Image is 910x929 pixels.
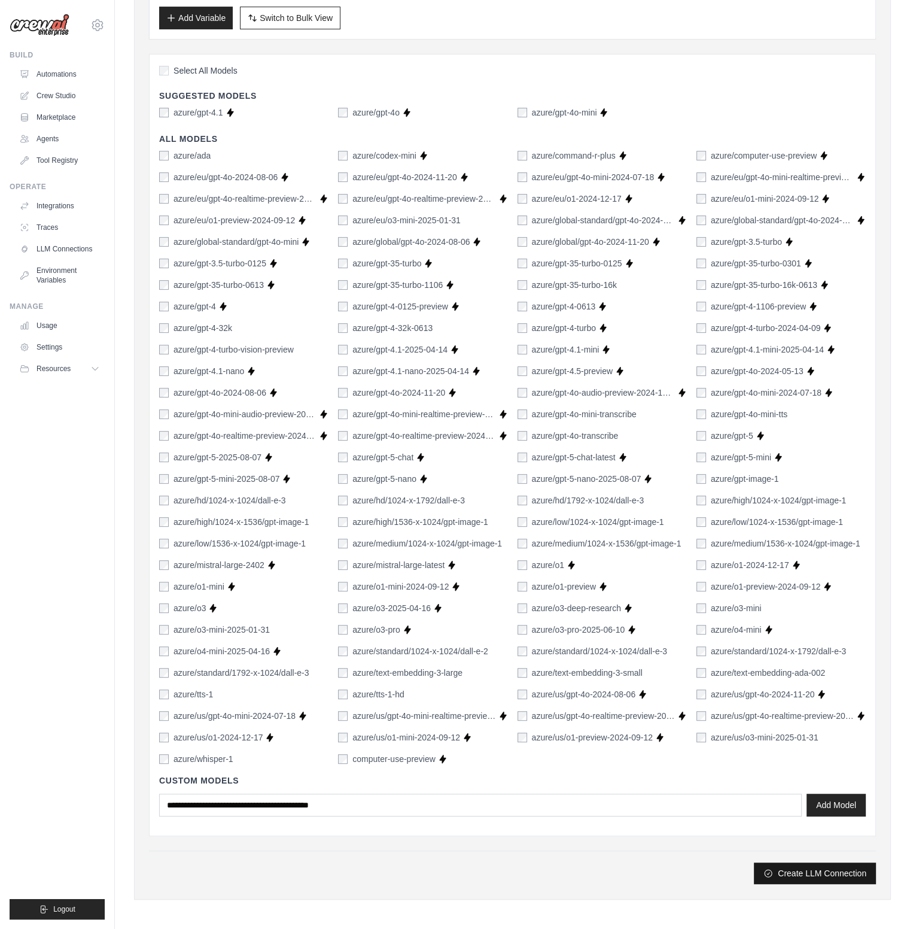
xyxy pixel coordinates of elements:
[338,151,348,160] input: azure/codex-mini
[352,236,470,248] label: azure/global/gpt-4o-2024-08-06
[352,365,469,377] label: azure/gpt-4.1-nano-2025-04-14
[532,710,675,722] label: azure/us/gpt-4o-realtime-preview-2024-10-01
[518,603,527,613] input: azure/o3-deep-research
[696,668,706,678] input: azure/text-embedding-ada-002
[696,560,706,570] input: azure/o1-2024-12-17
[174,65,238,77] span: Select All Models
[518,366,527,376] input: azure/gpt-4.5-preview
[532,408,637,420] label: azure/gpt-4o-mini-transcribe
[352,538,502,549] label: azure/medium/1024-x-1024/gpt-image-1
[532,193,622,205] label: azure/eu/o1-2024-12-17
[696,259,706,268] input: azure/gpt-35-turbo-0301
[352,193,495,205] label: azure/eu/gpt-4o-realtime-preview-2024-12-17
[338,668,348,678] input: azure/text-embedding-3-large
[159,172,169,182] input: azure/eu/gpt-4o-2024-08-06
[10,302,105,311] div: Manage
[159,603,169,613] input: azure/o3
[338,625,348,634] input: azure/o3-pro
[711,538,860,549] label: azure/medium/1536-x-1024/gpt-image-1
[352,300,448,312] label: azure/gpt-4-0125-preview
[159,711,169,721] input: azure/us/gpt-4o-mini-2024-07-18
[696,603,706,613] input: azure/o3-mini
[518,625,527,634] input: azure/o3-pro-2025-06-10
[14,86,105,105] a: Crew Studio
[338,646,348,656] input: azure/standard/1024-x-1024/dall-e-2
[174,451,261,463] label: azure/gpt-5-2025-08-07
[159,733,169,742] input: azure/us/o1-2024-12-17
[338,582,348,591] input: azure/o1-mini-2024-09-12
[352,257,421,269] label: azure/gpt-35-turbo
[532,322,596,334] label: azure/gpt-4-turbo
[518,215,527,225] input: azure/global-standard/gpt-4o-2024-08-06
[696,172,706,182] input: azure/eu/gpt-4o-mini-realtime-preview-2024-12-17
[174,365,244,377] label: azure/gpt-4.1-nano
[711,387,821,399] label: azure/gpt-4o-mini-2024-07-18
[159,517,169,527] input: azure/high/1024-x-1536/gpt-image-1
[338,194,348,204] input: azure/eu/gpt-4o-realtime-preview-2024-12-17
[338,496,348,505] input: azure/hd/1024-x-1792/dall-e-3
[518,496,527,505] input: azure/hd/1792-x-1024/dall-e-3
[532,257,622,269] label: azure/gpt-35-turbo-0125
[174,624,270,636] label: azure/o3-mini-2025-01-31
[260,12,333,24] span: Switch to Bulk View
[159,66,169,75] input: Select All Models
[159,345,169,354] input: azure/gpt-4-turbo-vision-preview
[352,753,436,765] label: computer-use-preview
[711,516,843,528] label: azure/low/1024-x-1536/gpt-image-1
[711,645,846,657] label: azure/standard/1024-x-1792/dall-e-3
[352,667,462,679] label: azure/text-embedding-3-large
[10,182,105,192] div: Operate
[10,899,105,919] button: Logout
[518,172,527,182] input: azure/eu/gpt-4o-mini-2024-07-18
[532,236,649,248] label: azure/global/gpt-4o-2024-11-20
[518,668,527,678] input: azure/text-embedding-3-small
[159,90,866,102] h4: Suggested Models
[159,259,169,268] input: azure/gpt-3.5-turbo-0125
[174,645,270,657] label: azure/o4-mini-2025-04-16
[711,300,806,312] label: azure/gpt-4-1106-preview
[518,453,527,462] input: azure/gpt-5-chat-latest
[532,602,621,614] label: azure/o3-deep-research
[159,690,169,699] input: azure/tts-1
[352,559,445,571] label: azure/mistral-large-latest
[711,430,753,442] label: azure/gpt-5
[352,408,495,420] label: azure/gpt-4o-mini-realtime-preview-2024-12-17
[518,237,527,247] input: azure/global/gpt-4o-2024-11-20
[696,194,706,204] input: azure/eu/o1-mini-2024-09-12
[174,300,216,312] label: azure/gpt-4
[518,280,527,290] input: azure/gpt-35-turbo-16k
[352,214,461,226] label: azure/eu/o3-mini-2025-01-31
[159,775,866,787] h4: Custom Models
[518,582,527,591] input: azure/o1-preview
[696,625,706,634] input: azure/o4-mini
[696,453,706,462] input: azure/gpt-5-mini
[174,559,264,571] label: azure/mistral-large-2402
[806,794,866,816] button: Add Model
[711,365,804,377] label: azure/gpt-4o-2024-05-13
[352,107,400,119] label: azure/gpt-4o
[338,474,348,484] input: azure/gpt-5-nano
[532,731,653,743] label: azure/us/o1-preview-2024-09-12
[532,559,564,571] label: azure/o1
[159,133,866,145] h4: All Models
[532,451,616,463] label: azure/gpt-5-chat-latest
[174,581,224,593] label: azure/o1-mini
[532,516,664,528] label: azure/low/1024-x-1024/gpt-image-1
[711,451,771,463] label: azure/gpt-5-mini
[532,645,667,657] label: azure/standard/1024-x-1024/dall-e-3
[711,171,854,183] label: azure/eu/gpt-4o-mini-realtime-preview-2024-12-17
[532,581,596,593] label: azure/o1-preview
[174,279,264,291] label: azure/gpt-35-turbo-0613
[532,387,675,399] label: azure/gpt-4o-audio-preview-2024-12-17
[352,387,445,399] label: azure/gpt-4o-2024-11-20
[338,453,348,462] input: azure/gpt-5-chat
[352,494,465,506] label: azure/hd/1024-x-1792/dall-e-3
[352,602,431,614] label: azure/o3-2025-04-16
[159,323,169,333] input: azure/gpt-4-32k
[711,581,821,593] label: azure/o1-preview-2024-09-12
[711,710,854,722] label: azure/us/gpt-4o-realtime-preview-2024-12-17
[338,733,348,742] input: azure/us/o1-mini-2024-09-12
[850,872,910,929] iframe: Chat Widget
[696,323,706,333] input: azure/gpt-4-turbo-2024-04-09
[711,257,801,269] label: azure/gpt-35-turbo-0301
